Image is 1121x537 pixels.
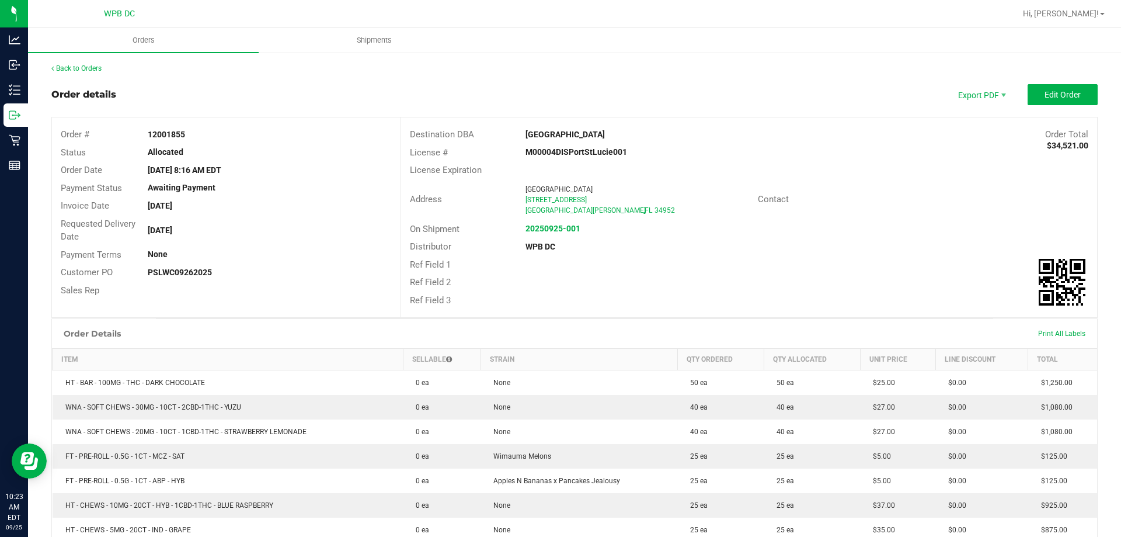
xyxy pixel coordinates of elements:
[942,526,966,534] span: $0.00
[1035,526,1067,534] span: $875.00
[860,349,935,370] th: Unit Price
[488,526,510,534] span: None
[481,349,677,370] th: Strain
[61,267,113,278] span: Customer PO
[684,526,708,534] span: 25 ea
[488,379,510,387] span: None
[771,379,794,387] span: 50 ea
[410,147,448,158] span: License #
[60,379,205,387] span: HT - BAR - 100MG - THC - DARK CHOCOLATE
[771,403,794,411] span: 40 ea
[643,206,645,214] span: ,
[148,130,185,139] strong: 12001855
[1023,9,1099,18] span: Hi, [PERSON_NAME]!
[771,501,794,510] span: 25 ea
[148,165,221,175] strong: [DATE] 8:16 AM EDT
[148,183,215,192] strong: Awaiting Payment
[942,428,966,436] span: $0.00
[410,129,474,140] span: Destination DBA
[1039,259,1085,306] qrcode: 12001855
[1045,90,1081,99] span: Edit Order
[1039,259,1085,306] img: Scan me!
[9,160,20,171] inline-svg: Reports
[410,295,451,306] span: Ref Field 3
[341,35,408,46] span: Shipments
[148,226,172,235] strong: [DATE]
[942,403,966,411] span: $0.00
[61,285,99,296] span: Sales Rep
[410,277,451,287] span: Ref Field 2
[60,477,184,485] span: FT - PRE-ROLL - 0.5G - 1CT - ABP - HYB
[410,452,429,460] span: 0 ea
[942,501,966,510] span: $0.00
[525,224,580,233] a: 20250925-001
[867,477,891,485] span: $5.00
[28,28,259,53] a: Orders
[410,165,482,175] span: License Expiration
[60,403,241,411] span: WNA - SOFT CHEWS - 30MG - 10CT - 2CBD-1THC - YUZU
[1035,501,1067,510] span: $925.00
[410,403,429,411] span: 0 ea
[61,165,102,175] span: Order Date
[1038,330,1085,338] span: Print All Labels
[655,206,675,214] span: 34952
[488,477,620,485] span: Apples N Bananas x Pancakes Jealousy
[771,428,794,436] span: 40 ea
[51,88,116,102] div: Order details
[410,224,459,234] span: On Shipment
[410,241,451,252] span: Distributor
[410,526,429,534] span: 0 ea
[61,129,89,140] span: Order #
[684,452,708,460] span: 25 ea
[9,84,20,96] inline-svg: Inventory
[5,523,23,532] p: 09/25
[1045,129,1088,140] span: Order Total
[867,452,891,460] span: $5.00
[64,329,121,338] h1: Order Details
[935,349,1028,370] th: Line Discount
[61,250,121,260] span: Payment Terms
[410,501,429,510] span: 0 ea
[1028,84,1098,105] button: Edit Order
[60,452,184,460] span: FT - PRE-ROLL - 0.5G - 1CT - MCZ - SAT
[525,206,646,214] span: [GEOGRAPHIC_DATA][PERSON_NAME]
[148,250,168,259] strong: None
[51,64,102,72] a: Back to Orders
[60,526,191,534] span: HT - CHEWS - 5MG - 20CT - IND - GRAPE
[488,403,510,411] span: None
[645,206,652,214] span: FL
[758,194,789,205] span: Contact
[942,379,966,387] span: $0.00
[771,477,794,485] span: 25 ea
[5,491,23,523] p: 10:23 AM EDT
[12,444,47,479] iframe: Resource center
[1035,403,1073,411] span: $1,080.00
[61,183,122,193] span: Payment Status
[53,349,403,370] th: Item
[677,349,764,370] th: Qty Ordered
[148,201,172,210] strong: [DATE]
[488,428,510,436] span: None
[684,501,708,510] span: 25 ea
[104,9,135,19] span: WPB DC
[946,84,1016,105] li: Export PDF
[410,428,429,436] span: 0 ea
[9,109,20,121] inline-svg: Outbound
[684,403,708,411] span: 40 ea
[9,134,20,146] inline-svg: Retail
[525,196,587,204] span: [STREET_ADDRESS]
[1035,379,1073,387] span: $1,250.00
[60,428,307,436] span: WNA - SOFT CHEWS - 20MG - 10CT - 1CBD-1THC - STRAWBERRY LEMONADE
[61,219,135,242] span: Requested Delivery Date
[410,194,442,205] span: Address
[867,403,895,411] span: $27.00
[867,501,895,510] span: $37.00
[867,428,895,436] span: $27.00
[1047,141,1088,150] strong: $34,521.00
[148,147,183,157] strong: Allocated
[61,200,109,211] span: Invoice Date
[942,452,966,460] span: $0.00
[488,501,510,510] span: None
